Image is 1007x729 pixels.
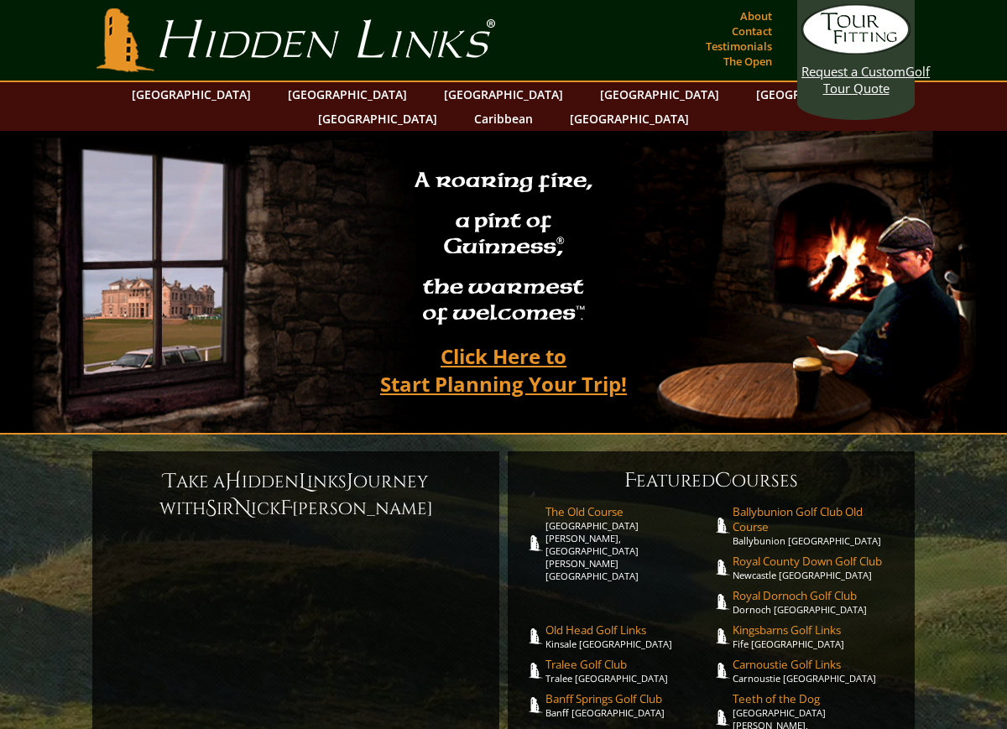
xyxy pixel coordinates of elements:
[561,107,697,131] a: [GEOGRAPHIC_DATA]
[545,691,712,719] a: Banff Springs Golf ClubBanff [GEOGRAPHIC_DATA]
[545,622,712,638] span: Old Head Golf Links
[310,107,446,131] a: [GEOGRAPHIC_DATA]
[733,554,899,569] span: Royal County Down Golf Club
[702,34,776,58] a: Testimonials
[206,495,217,522] span: S
[748,82,884,107] a: [GEOGRAPHIC_DATA]
[436,82,571,107] a: [GEOGRAPHIC_DATA]
[347,468,353,495] span: J
[545,504,712,582] a: The Old Course[GEOGRAPHIC_DATA][PERSON_NAME], [GEOGRAPHIC_DATA][PERSON_NAME] [GEOGRAPHIC_DATA]
[801,4,910,96] a: Request a CustomGolf Tour Quote
[545,657,712,685] a: Tralee Golf ClubTralee [GEOGRAPHIC_DATA]
[733,588,899,603] span: Royal Dornoch Golf Club
[299,468,307,495] span: L
[234,495,251,522] span: N
[715,467,732,494] span: C
[801,63,905,80] span: Request a Custom
[466,107,541,131] a: Caribbean
[736,4,776,28] a: About
[545,657,712,672] span: Tralee Golf Club
[733,504,899,534] span: Ballybunion Golf Club Old Course
[624,467,636,494] span: F
[109,468,483,522] h6: ake a idden inks ourney with ir ick [PERSON_NAME]
[545,504,712,519] span: The Old Course
[164,468,176,495] span: T
[733,691,899,706] span: Teeth of the Dog
[545,622,712,650] a: Old Head Golf LinksKinsale [GEOGRAPHIC_DATA]
[279,82,415,107] a: [GEOGRAPHIC_DATA]
[123,82,259,107] a: [GEOGRAPHIC_DATA]
[733,622,899,638] span: Kingsbarns Golf Links
[404,160,603,336] h2: A roaring fire, a pint of Guinness , the warmest of welcomes™.
[524,467,898,494] h6: eatured ourses
[728,19,776,43] a: Contact
[733,588,899,616] a: Royal Dornoch Golf ClubDornoch [GEOGRAPHIC_DATA]
[363,336,644,404] a: Click Here toStart Planning Your Trip!
[225,468,242,495] span: H
[733,554,899,581] a: Royal County Down Golf ClubNewcastle [GEOGRAPHIC_DATA]
[733,657,899,672] span: Carnoustie Golf Links
[545,691,712,706] span: Banff Springs Golf Club
[733,504,899,547] a: Ballybunion Golf Club Old CourseBallybunion [GEOGRAPHIC_DATA]
[719,49,776,73] a: The Open
[733,622,899,650] a: Kingsbarns Golf LinksFife [GEOGRAPHIC_DATA]
[280,495,292,522] span: F
[733,657,899,685] a: Carnoustie Golf LinksCarnoustie [GEOGRAPHIC_DATA]
[592,82,728,107] a: [GEOGRAPHIC_DATA]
